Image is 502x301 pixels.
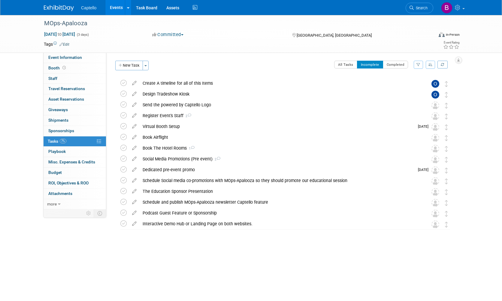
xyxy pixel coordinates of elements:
span: 2 [183,114,191,118]
img: Unassigned [431,210,439,217]
a: Edit [59,42,69,47]
a: edit [129,102,140,108]
a: edit [129,135,140,140]
img: Owen Ellison [431,80,439,88]
span: Giveaways [48,107,68,112]
a: Giveaways [44,105,106,115]
a: ROI, Objectives & ROO [44,178,106,188]
i: Move task [445,81,448,87]
div: In-Person [446,32,460,37]
img: Owen Ellison [431,91,439,99]
a: edit [129,81,140,86]
img: Format-Inperson.png [439,32,445,37]
a: Playbook [44,147,106,157]
a: edit [129,124,140,129]
i: Move task [445,157,448,163]
span: Playbook [48,149,66,154]
img: Unassigned [431,134,439,142]
i: Move task [445,168,448,173]
div: Register Event's Staff [140,111,419,121]
span: Attachments [48,191,72,196]
a: edit [129,221,140,227]
span: 7% [60,139,66,143]
img: Unassigned [431,177,439,185]
a: Event Information [44,53,106,63]
span: Travel Reservations [48,86,85,91]
button: Completed [383,61,408,68]
img: Unassigned [431,199,439,207]
span: Booth [48,65,67,70]
a: Tasks7% [44,136,106,147]
a: edit [129,199,140,205]
span: [DATE] [DATE] [44,32,75,37]
a: Shipments [44,115,106,126]
div: Interactive Demo Hub or Landing Page on both websites. [140,219,419,229]
span: Search [414,6,428,10]
img: Unassigned [431,220,439,228]
div: Book The Hotel Rooms [140,143,419,153]
div: The Education Sponsor Presentation [140,186,419,196]
td: Personalize Event Tab Strip [83,209,94,217]
span: Staff [48,76,57,81]
a: more [44,199,106,209]
button: New Task [115,61,143,70]
i: Move task [445,200,448,206]
span: Misc. Expenses & Credits [48,160,95,164]
a: edit [129,156,140,162]
span: Budget [48,170,62,175]
a: Refresh [437,61,448,68]
a: edit [129,145,140,151]
img: Unassigned [431,188,439,196]
i: Move task [445,146,448,152]
div: Event Format [398,31,460,40]
button: All Tasks [334,61,357,68]
a: Budget [44,168,106,178]
span: [GEOGRAPHIC_DATA], [GEOGRAPHIC_DATA] [297,33,372,38]
i: Move task [445,114,448,119]
span: [DATE] [418,124,431,129]
div: Schedule Social media co-promotions with MOps-Apalooza so they should promote our educational ses... [140,175,419,186]
img: Unassigned [431,166,439,174]
td: Toggle Event Tabs [94,209,106,217]
td: Tags [44,41,69,47]
span: 2 [213,157,220,161]
div: Book Airflight [140,132,419,142]
i: Move task [445,124,448,130]
span: 1 [187,147,195,150]
i: Move task [445,189,448,195]
span: ROI, Objectives & ROO [48,181,89,185]
span: (3 days) [76,33,89,37]
a: edit [129,210,140,216]
span: Sponsorships [48,128,74,133]
a: edit [129,113,140,118]
span: Captello [81,5,96,10]
span: Tasks [48,139,66,144]
a: Misc. Expenses & Credits [44,157,106,167]
i: Move task [445,178,448,184]
a: Attachments [44,189,106,199]
div: Event Rating [443,41,459,44]
a: Sponsorships [44,126,106,136]
a: Booth [44,63,106,73]
span: Asset Reservations [48,97,84,102]
a: Travel Reservations [44,84,106,94]
img: Unassigned [431,156,439,163]
a: edit [129,167,140,172]
div: Send the powered by Captello Logo [140,100,419,110]
a: edit [129,189,140,194]
a: edit [129,91,140,97]
img: Unassigned [431,102,439,109]
img: Unassigned [431,145,439,153]
img: ExhibitDay [44,5,74,11]
span: to [57,32,62,37]
div: Virtual Booth Setup [140,121,414,132]
div: Social Media Promotions (Pre event) [140,154,419,164]
i: Move task [445,92,448,98]
div: Schedule and publish MOps-Apalooza newsletter Captello feature [140,197,419,207]
span: Booth not reserved yet [61,65,67,70]
i: Move task [445,103,448,108]
i: Move task [445,211,448,217]
button: Committed [150,32,186,38]
a: Asset Reservations [44,94,106,105]
span: more [47,202,57,206]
